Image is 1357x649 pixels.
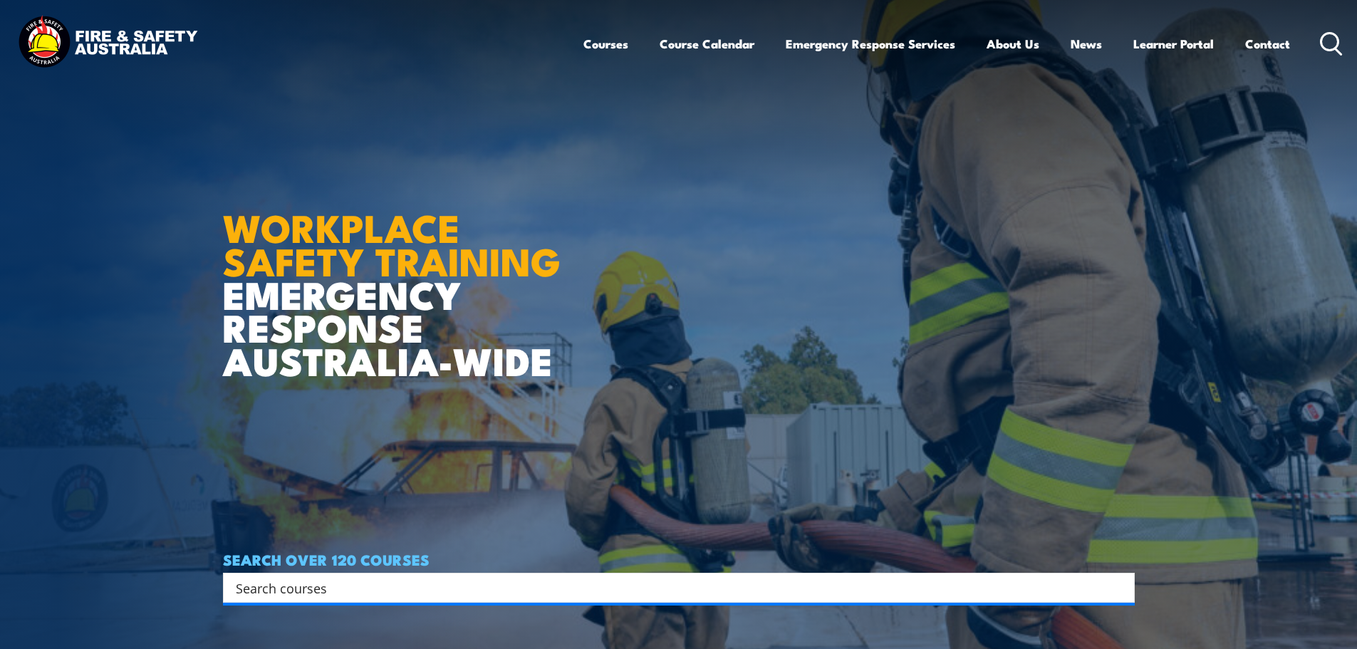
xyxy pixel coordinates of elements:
[1110,578,1130,598] button: Search magnifier button
[236,577,1103,598] input: Search input
[660,25,754,63] a: Course Calendar
[786,25,955,63] a: Emergency Response Services
[1245,25,1290,63] a: Contact
[1133,25,1214,63] a: Learner Portal
[583,25,628,63] a: Courses
[987,25,1039,63] a: About Us
[223,175,571,377] h1: EMERGENCY RESPONSE AUSTRALIA-WIDE
[223,197,561,289] strong: WORKPLACE SAFETY TRAINING
[223,551,1135,567] h4: SEARCH OVER 120 COURSES
[239,578,1106,598] form: Search form
[1071,25,1102,63] a: News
